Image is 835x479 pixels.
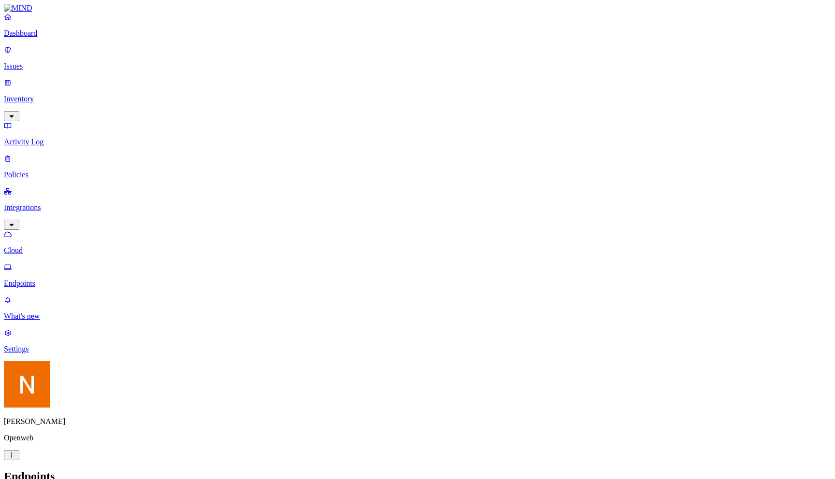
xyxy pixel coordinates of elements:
p: Dashboard [4,29,831,38]
p: Endpoints [4,279,831,288]
p: Inventory [4,95,831,103]
img: MIND [4,4,32,13]
a: Integrations [4,187,831,228]
a: What's new [4,296,831,321]
a: Activity Log [4,121,831,146]
a: Dashboard [4,13,831,38]
p: Activity Log [4,138,831,146]
a: MIND [4,4,831,13]
p: Openweb [4,434,831,442]
a: Endpoints [4,263,831,288]
a: Cloud [4,230,831,255]
a: Settings [4,328,831,353]
p: Settings [4,345,831,353]
p: What's new [4,312,831,321]
img: Nitai Mishary [4,361,50,408]
a: Issues [4,45,831,70]
p: Integrations [4,203,831,212]
a: Inventory [4,78,831,120]
p: Cloud [4,246,831,255]
a: Policies [4,154,831,179]
p: Issues [4,62,831,70]
p: Policies [4,170,831,179]
p: [PERSON_NAME] [4,417,831,426]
